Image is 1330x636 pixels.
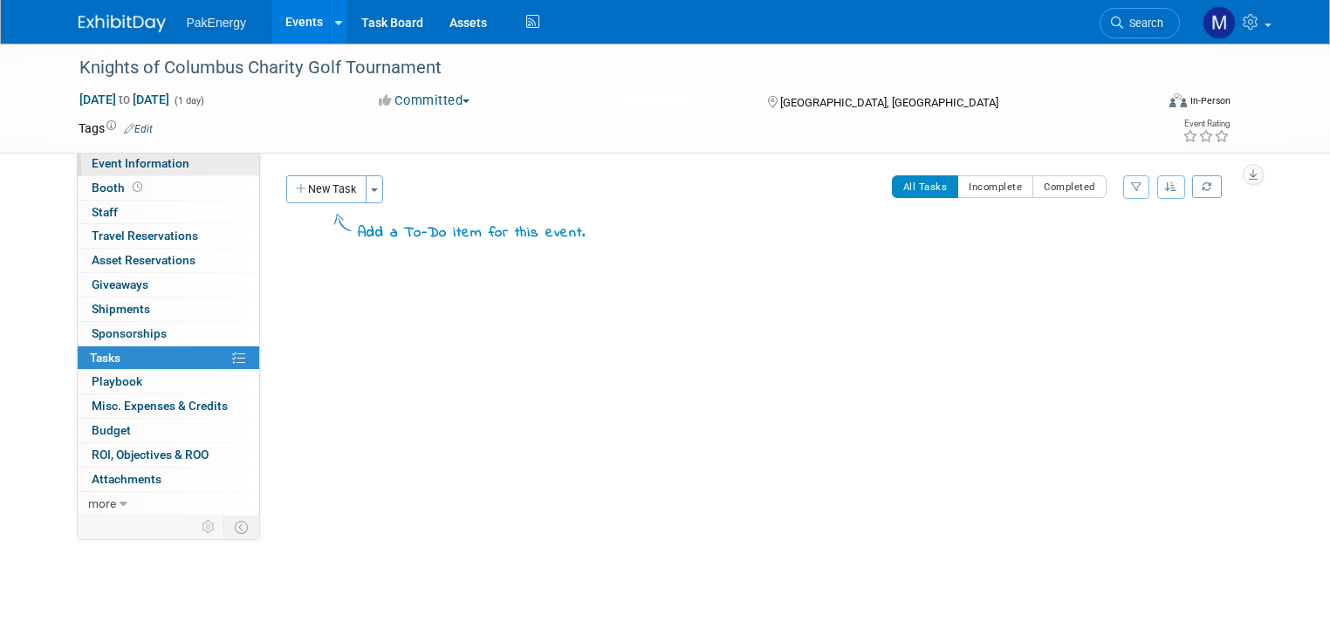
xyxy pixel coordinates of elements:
a: Edit [124,123,153,135]
span: (1 day) [173,95,204,106]
span: Booth not reserved yet [129,181,146,194]
span: [GEOGRAPHIC_DATA], [GEOGRAPHIC_DATA] [780,96,998,109]
a: ROI, Objectives & ROO [78,443,259,467]
span: more [88,496,116,510]
span: Travel Reservations [92,229,198,243]
a: Budget [78,419,259,442]
a: Shipments [78,297,259,321]
span: Attachments [92,472,161,486]
button: All Tasks [892,175,959,198]
a: Playbook [78,370,259,393]
span: Booth [92,181,146,195]
span: Asset Reservations [92,253,195,267]
img: ExhibitDay [79,15,166,32]
div: Knights of Columbus Charity Golf Tournament [73,52,1133,84]
a: Travel Reservations [78,224,259,248]
div: Event Format [1060,91,1231,117]
span: Misc. Expenses & Credits [92,399,228,413]
span: to [116,92,133,106]
a: Attachments [78,468,259,491]
button: Committed [373,92,476,110]
span: PakEnergy [187,16,246,30]
span: Shipments [92,302,150,316]
span: Giveaways [92,277,148,291]
div: In-Person [1189,94,1231,107]
a: Refresh [1192,175,1222,198]
a: more [78,492,259,516]
span: Search [1123,17,1163,30]
a: Sponsorships [78,322,259,345]
a: Booth [78,176,259,200]
span: [DATE] [DATE] [79,92,170,107]
span: Tasks [90,351,120,365]
td: Toggle Event Tabs [223,516,259,538]
img: Format-Inperson.png [1169,93,1187,107]
td: Tags [79,120,153,137]
div: Add a To-Do item for this event. [358,223,586,244]
span: Playbook [92,374,142,388]
a: Tasks [78,346,259,370]
span: Sponsorships [92,326,167,340]
span: Event Information [92,156,189,170]
img: Mary Walker [1203,6,1236,39]
button: New Task [286,175,367,203]
a: Staff [78,201,259,224]
span: ROI, Objectives & ROO [92,448,209,462]
span: Staff [92,205,118,219]
a: Giveaways [78,273,259,297]
a: Asset Reservations [78,249,259,272]
button: Incomplete [957,175,1033,198]
a: Misc. Expenses & Credits [78,394,259,418]
span: Budget [92,423,131,437]
a: Event Information [78,152,259,175]
button: Completed [1032,175,1107,198]
a: Search [1100,8,1180,38]
td: Personalize Event Tab Strip [194,516,224,538]
div: Event Rating [1183,120,1230,128]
